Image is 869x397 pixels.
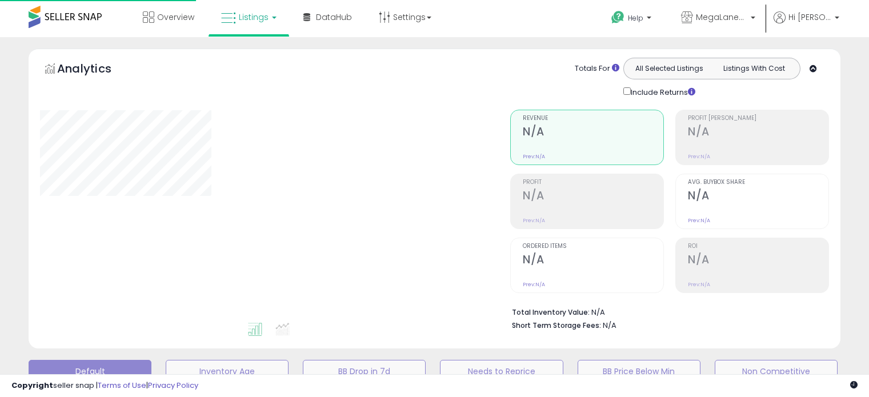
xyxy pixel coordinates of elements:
h2: N/A [523,253,663,268]
span: Revenue [523,115,663,122]
small: Prev: N/A [688,281,710,288]
span: Ordered Items [523,243,663,250]
button: Listings With Cost [711,61,796,76]
button: Non Competitive [715,360,838,383]
button: Needs to Reprice [440,360,563,383]
span: Overview [157,11,194,23]
a: Hi [PERSON_NAME] [774,11,839,37]
span: Profit [523,179,663,186]
i: Get Help [611,10,625,25]
b: Total Inventory Value: [512,307,590,317]
small: Prev: N/A [523,281,545,288]
button: BB Drop in 7d [303,360,426,383]
h2: N/A [688,125,828,141]
small: Prev: N/A [688,153,710,160]
span: Listings [239,11,269,23]
b: Short Term Storage Fees: [512,320,601,330]
span: N/A [603,320,616,331]
h5: Analytics [57,61,134,79]
button: Inventory Age [166,360,289,383]
div: Include Returns [615,85,709,98]
small: Prev: N/A [523,153,545,160]
span: ROI [688,243,828,250]
a: Help [602,2,663,37]
button: BB Price Below Min [578,360,700,383]
a: Terms of Use [98,380,146,391]
div: seller snap | | [11,380,198,391]
h2: N/A [523,125,663,141]
span: Help [628,13,643,23]
span: Profit [PERSON_NAME] [688,115,828,122]
div: Totals For [575,63,619,74]
span: MegaLanes Distribution [696,11,747,23]
a: Privacy Policy [148,380,198,391]
h2: N/A [688,189,828,204]
li: N/A [512,304,820,318]
small: Prev: N/A [688,217,710,224]
span: DataHub [316,11,352,23]
strong: Copyright [11,380,53,391]
h2: N/A [688,253,828,268]
span: Avg. Buybox Share [688,179,828,186]
small: Prev: N/A [523,217,545,224]
button: All Selected Listings [627,61,712,76]
button: Default [29,360,151,383]
span: Hi [PERSON_NAME] [788,11,831,23]
h2: N/A [523,189,663,204]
